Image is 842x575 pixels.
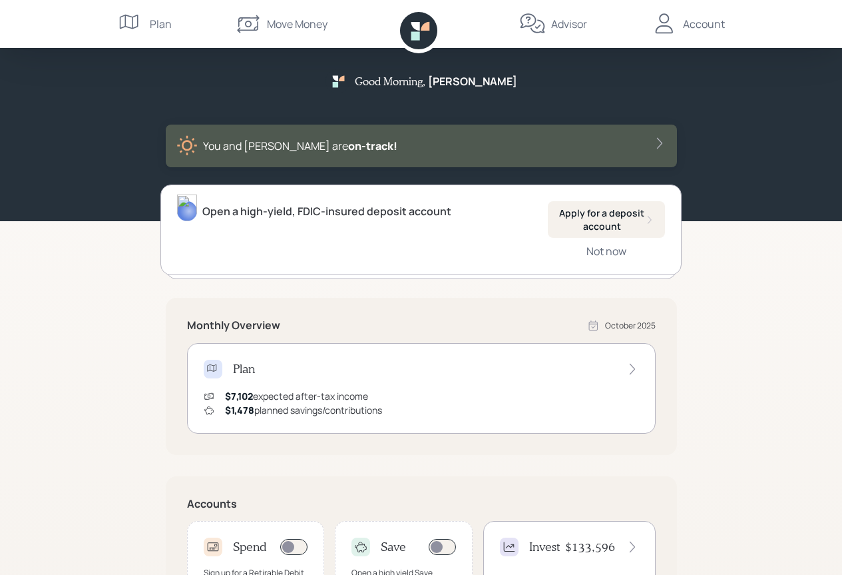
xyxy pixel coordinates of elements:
[586,244,626,259] div: Not now
[187,498,656,510] h5: Accounts
[233,540,267,554] h4: Spend
[225,404,254,416] span: $1,478
[565,540,615,554] h4: $133,596
[551,16,587,32] div: Advisor
[225,389,368,403] div: expected after-tax income
[348,139,397,153] span: on‑track!
[267,16,327,32] div: Move Money
[150,16,172,32] div: Plan
[177,195,197,221] img: treva-nostdahl-headshot.png
[428,75,517,88] h5: [PERSON_NAME]
[355,75,425,87] h5: Good Morning ,
[225,403,382,417] div: planned savings/contributions
[605,320,656,332] div: October 2025
[558,207,654,233] div: Apply for a deposit account
[202,203,451,219] div: Open a high-yield, FDIC-insured deposit account
[683,16,725,32] div: Account
[233,362,255,376] h4: Plan
[187,319,280,332] h5: Monthly Overview
[529,540,560,554] h4: Invest
[176,135,198,157] img: sunny-XHVQM73Q.digested.png
[381,540,406,554] h4: Save
[203,138,397,154] div: You and [PERSON_NAME] are
[548,201,665,238] button: Apply for a deposit account
[225,390,253,402] span: $7,102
